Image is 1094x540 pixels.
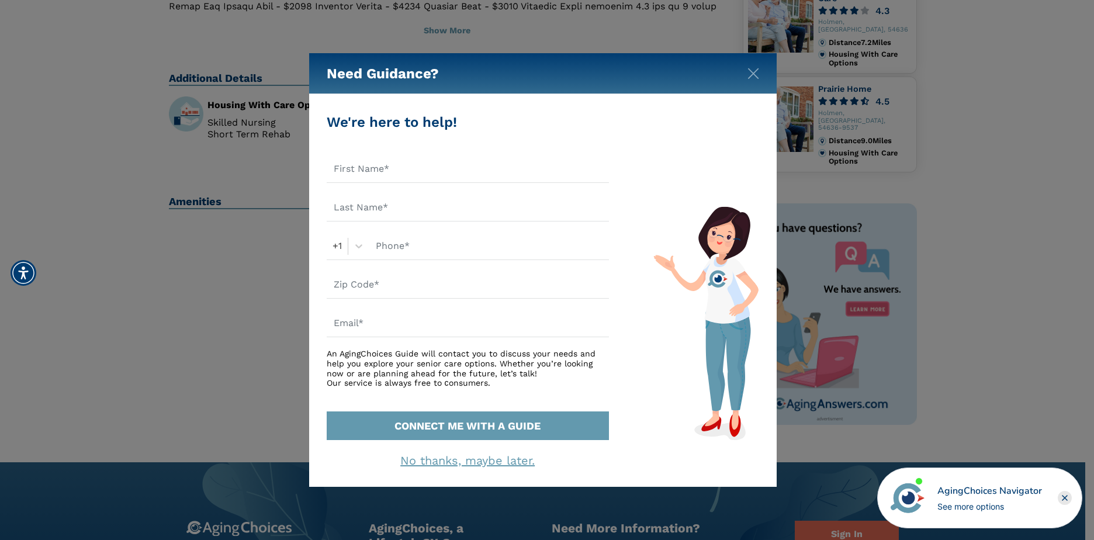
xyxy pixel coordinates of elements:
img: avatar [888,478,927,518]
button: Close [747,65,759,77]
div: AgingChoices Navigator [937,484,1042,498]
input: Last Name* [327,195,609,221]
div: An AgingChoices Guide will contact you to discuss your needs and help you explore your senior car... [327,349,609,388]
a: No thanks, maybe later. [400,454,535,468]
div: Close [1058,491,1072,505]
button: CONNECT ME WITH A GUIDE [327,411,609,440]
input: Zip Code* [327,272,609,299]
div: See more options [937,500,1042,513]
img: modal-close.svg [747,68,759,79]
input: Phone* [369,233,609,260]
h5: Need Guidance? [327,53,439,94]
img: match-guide-form.svg [653,206,759,440]
div: Accessibility Menu [11,260,36,286]
div: We're here to help! [327,112,609,133]
input: Email* [327,310,609,337]
input: First Name* [327,156,609,183]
